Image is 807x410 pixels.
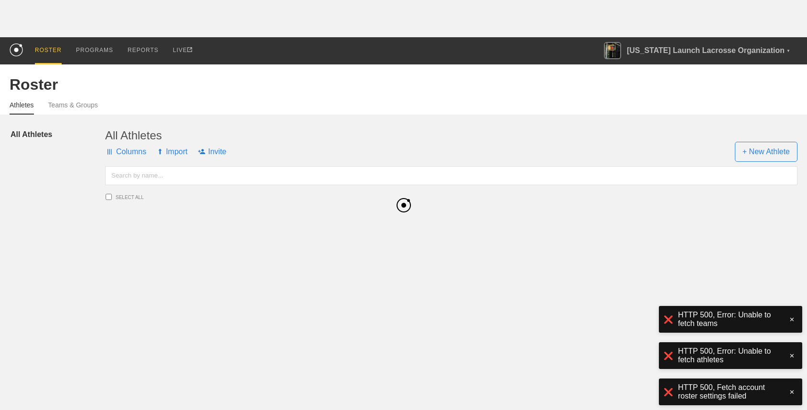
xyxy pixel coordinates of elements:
span: HTTP 500, Fetch account roster settings failed [678,383,777,400]
img: logo [10,43,23,56]
div: LIVE [173,37,192,63]
input: Search by name... [105,166,797,185]
span: HTTP 500, Error: Unable to fetch athletes [678,347,777,364]
div: REPORTS [128,37,159,63]
span: SELECT ALL [116,195,232,200]
button: ✕ [786,352,797,360]
a: PROGRAMS [69,37,120,63]
span: Columns [105,137,146,166]
span: ❌ [664,388,673,397]
div: ▼ [786,47,790,55]
span: ❌ [664,315,673,324]
a: LIVE [166,37,199,63]
a: Teams & Groups [48,101,98,114]
span: + New Athlete [735,142,797,162]
span: ❌ [664,351,673,360]
div: PROGRAMS [76,37,113,63]
div: [US_STATE] Launch Lacrosse Organization [604,37,797,64]
a: Athletes [10,101,34,115]
span: Invite [198,137,226,166]
span: Import [157,137,187,166]
div: Roster [10,76,797,94]
span: HTTP 500, Error: Unable to fetch teams [678,311,777,328]
div: ROSTER [35,37,62,64]
img: black_logo.png [397,198,411,212]
button: ✕ [786,388,797,396]
a: REPORTS [120,37,166,63]
a: All Athletes [11,129,105,140]
a: ROSTER [28,37,69,64]
button: ✕ [786,315,797,324]
div: All Athletes [105,129,797,142]
img: Florida Launch Lacrosse Organization [604,42,621,59]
